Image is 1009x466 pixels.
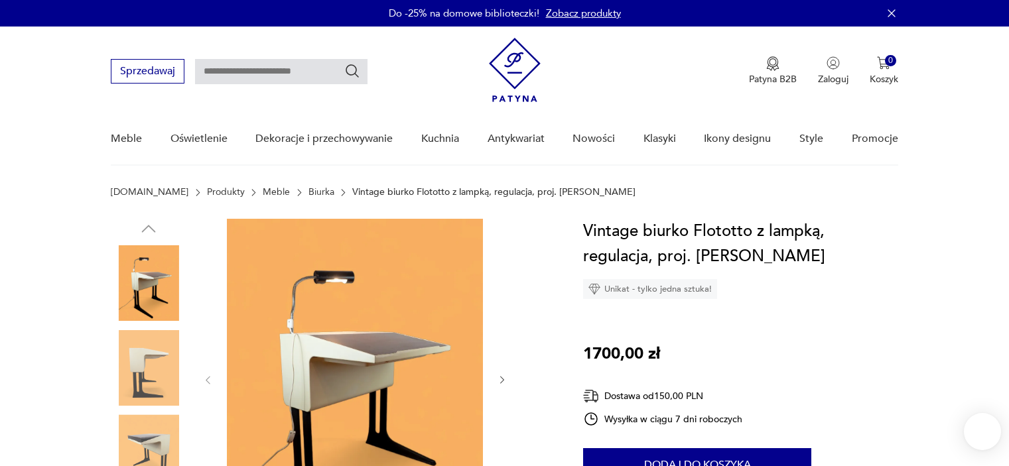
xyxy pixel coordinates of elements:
[643,113,676,164] a: Klasyki
[877,56,890,70] img: Ikona koszyka
[749,73,797,86] p: Patyna B2B
[344,63,360,79] button: Szukaj
[255,113,393,164] a: Dekoracje i przechowywanie
[546,7,621,20] a: Zobacz produkty
[583,219,898,269] h1: Vintage biurko Flototto z lampką, regulacja, proj. [PERSON_NAME]
[111,68,184,77] a: Sprzedawaj
[852,113,898,164] a: Promocje
[749,56,797,86] a: Ikona medaluPatyna B2B
[308,187,334,198] a: Biurka
[818,73,848,86] p: Zaloguj
[799,113,823,164] a: Style
[111,113,142,164] a: Meble
[421,113,459,164] a: Kuchnia
[885,55,896,66] div: 0
[583,411,742,427] div: Wysyłka w ciągu 7 dni roboczych
[583,388,599,404] img: Ikona dostawy
[818,56,848,86] button: Zaloguj
[111,245,186,321] img: Zdjęcie produktu Vintage biurko Flototto z lampką, regulacja, proj. Luigi Colani
[489,38,541,102] img: Patyna - sklep z meblami i dekoracjami vintage
[749,56,797,86] button: Patyna B2B
[170,113,228,164] a: Oświetlenie
[964,413,1001,450] iframe: Smartsupp widget button
[488,113,545,164] a: Antykwariat
[870,56,898,86] button: 0Koszyk
[111,59,184,84] button: Sprzedawaj
[352,187,636,198] p: Vintage biurko Flototto z lampką, regulacja, proj. [PERSON_NAME]
[766,56,779,71] img: Ikona medalu
[583,341,660,367] p: 1700,00 zł
[827,56,840,70] img: Ikonka użytkownika
[870,73,898,86] p: Koszyk
[111,187,188,198] a: [DOMAIN_NAME]
[111,330,186,406] img: Zdjęcie produktu Vintage biurko Flototto z lampką, regulacja, proj. Luigi Colani
[572,113,615,164] a: Nowości
[583,279,717,299] div: Unikat - tylko jedna sztuka!
[704,113,771,164] a: Ikony designu
[389,7,539,20] p: Do -25% na domowe biblioteczki!
[263,187,290,198] a: Meble
[588,283,600,295] img: Ikona diamentu
[583,388,742,404] div: Dostawa od 150,00 PLN
[207,187,245,198] a: Produkty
